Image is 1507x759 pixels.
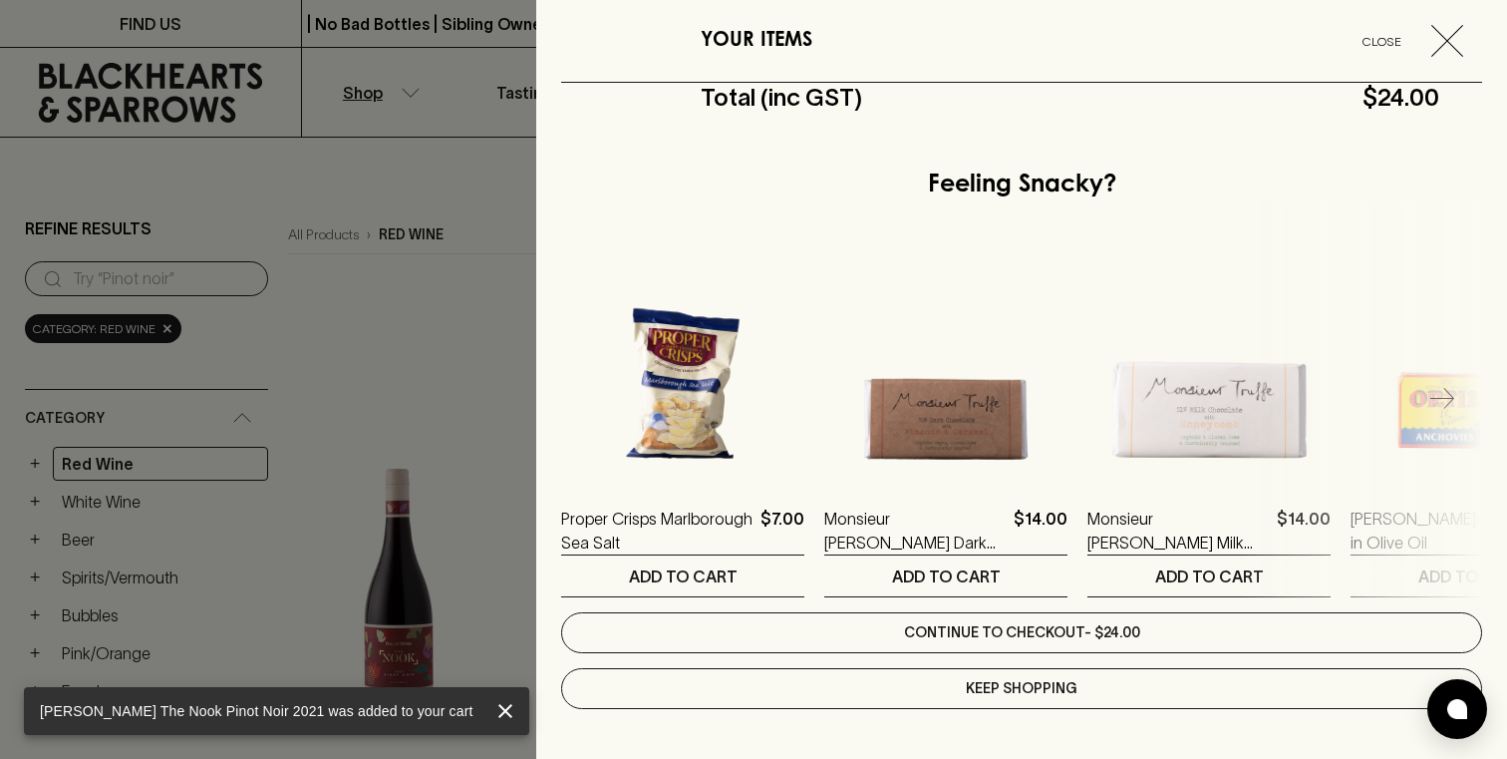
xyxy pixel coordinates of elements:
[561,668,1482,709] button: Keep Shopping
[1087,556,1331,596] button: ADD TO CART
[760,507,804,555] p: $7.00
[862,82,1439,114] h5: $24.00
[561,612,1482,653] a: Continue to checkout- $24.00
[824,507,1006,555] a: Monsieur [PERSON_NAME] Dark Chocolate with Almonds & Caramel
[561,556,804,596] button: ADD TO CART
[1087,507,1269,555] a: Monsieur [PERSON_NAME] Milk Chocolate With Honeycomb Bar
[561,244,804,488] img: Proper Crisps Marlborough Sea Salt
[701,82,862,114] h5: Total (inc GST)
[1087,244,1331,488] img: Monsieur Truffe Milk Chocolate With Honeycomb Bar
[1155,565,1264,588] p: ADD TO CART
[489,695,521,727] button: close
[1014,507,1067,555] p: $14.00
[824,244,1067,488] img: Monsieur Truffe Dark Chocolate with Almonds & Caramel
[1447,699,1467,719] img: bubble-icon
[1341,25,1479,57] button: Close
[824,556,1067,596] button: ADD TO CART
[701,25,812,57] h6: YOUR ITEMS
[561,507,753,555] a: Proper Crisps Marlborough Sea Salt
[1277,507,1331,555] p: $14.00
[40,693,473,729] div: [PERSON_NAME] The Nook Pinot Noir 2021 was added to your cart
[629,565,738,588] p: ADD TO CART
[928,170,1116,201] h5: Feeling Snacky?
[1341,31,1423,52] span: Close
[892,565,1001,588] p: ADD TO CART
